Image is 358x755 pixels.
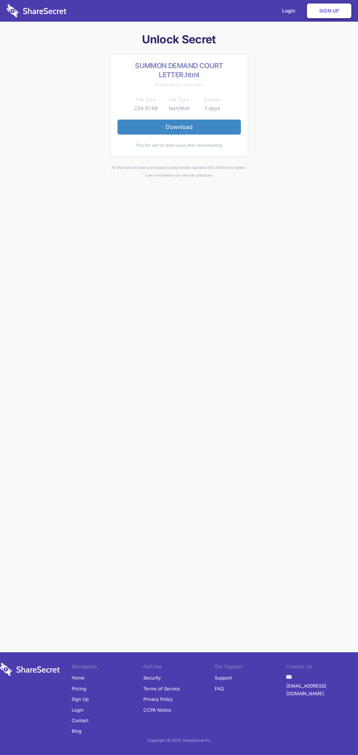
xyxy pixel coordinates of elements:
[72,694,89,704] a: Sign Up
[215,683,224,694] a: FAQ
[72,715,88,726] a: Contact
[117,81,241,88] div: Shared about 5 hours ago
[163,104,196,113] td: text/html
[117,142,241,149] div: This file will be destroyed after downloading.
[143,673,161,683] a: Security
[145,173,165,177] a: Learn more
[196,104,229,113] td: 7 days
[129,104,163,113] td: 228.51 KB
[215,663,286,673] li: Get Support
[72,705,84,715] a: Login
[286,681,358,699] a: [EMAIL_ADDRESS][DOMAIN_NAME]
[72,663,143,673] li: Navigation
[117,120,241,134] a: Download
[143,663,215,673] li: Policies
[72,673,85,683] a: Home
[72,726,81,736] a: Blog
[196,95,229,104] th: Expires
[143,694,173,704] a: Privacy Policy
[286,663,358,673] li: Contact Us
[307,3,351,18] a: Sign Up
[143,683,180,694] a: Terms of Service
[129,95,163,104] th: File Size
[143,705,171,715] a: CCPA Notice
[163,95,196,104] th: File Type
[117,61,241,79] h2: SUMMON DEMAND COURT LETTER.html
[7,4,66,17] img: logo-wordmark-white-trans-d4663122ce5f474addd5e946df7df03e33cb6a1c49d2221995e7729f52c070b2.svg
[72,683,86,694] a: Pricing
[215,673,232,683] a: Support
